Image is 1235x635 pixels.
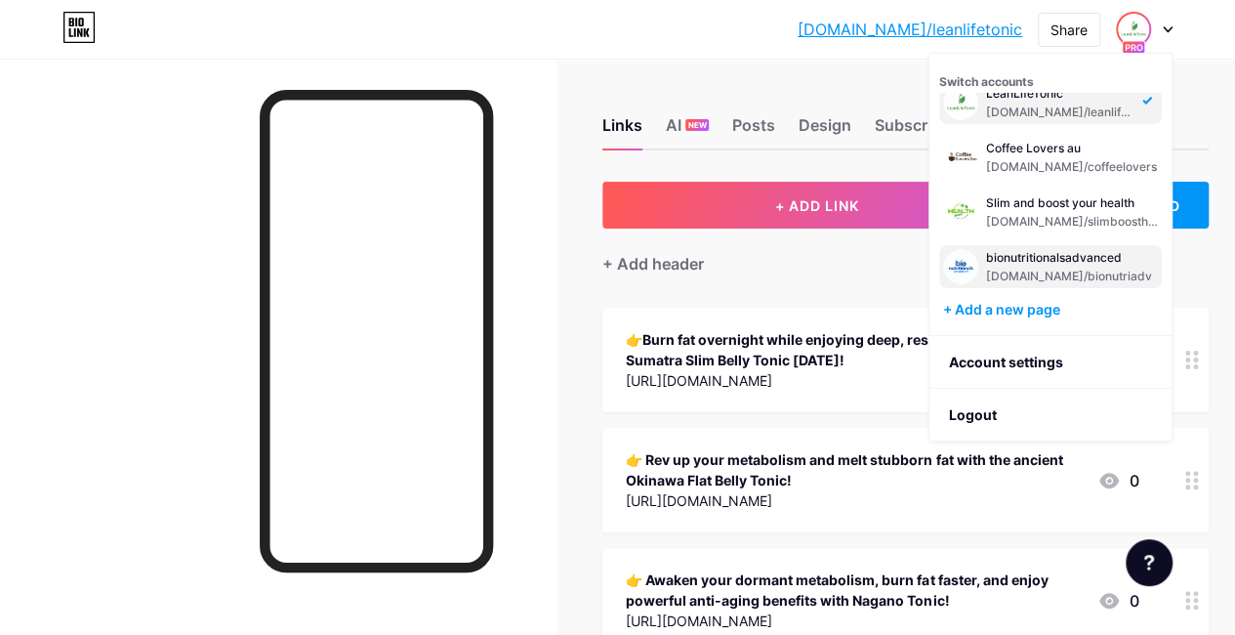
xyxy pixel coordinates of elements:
[626,611,1082,631] div: [URL][DOMAIN_NAME]
[602,252,704,275] div: + Add header
[626,449,1082,490] div: 👉 Rev up your metabolism and melt stubborn fat with the ancient Okinawa Flat Belly Tonic!
[602,113,642,148] div: Links
[732,113,775,148] div: Posts
[1097,469,1138,492] div: 0
[626,329,1084,370] div: 👉Burn fat overnight while enjoying deep, restorative sleep—try Sumatra Slim Belly Tonic [DATE]!
[1097,589,1138,613] div: 0
[986,141,1157,156] div: Coffee Lovers au
[688,119,707,131] span: NEW
[666,113,709,148] div: AI
[986,86,1136,102] div: LeanLifeTonic
[1118,14,1149,45] img: leanlifetonic
[602,182,1032,229] button: + ADD LINK
[986,159,1157,175] div: [DOMAIN_NAME]/coffeelovers
[986,269,1152,284] div: [DOMAIN_NAME]/bionutriadv
[943,300,1162,319] div: + Add a new page
[986,214,1158,230] div: [DOMAIN_NAME]/slimboosthealth
[943,249,978,284] img: leanlifetonic
[799,113,851,148] div: Design
[929,336,1172,389] a: Account settings
[875,113,965,148] div: Subscribers
[986,195,1158,211] div: Slim and boost your health
[943,194,978,230] img: leanlifetonic
[943,140,978,175] img: leanlifetonic
[775,197,859,214] span: + ADD LINK
[1050,20,1088,40] div: Share
[929,389,1172,442] li: Logout
[986,105,1136,120] div: [DOMAIN_NAME]/leanlifetonic
[626,370,1084,391] div: [URL][DOMAIN_NAME]
[798,18,1022,41] a: [DOMAIN_NAME]/leanlifetonic
[626,490,1082,511] div: [URL][DOMAIN_NAME]
[626,570,1082,611] div: 👉 Awaken your dormant metabolism, burn fat faster, and enjoy powerful anti-aging benefits with Na...
[943,85,978,120] img: leanlifetonic
[939,74,1034,89] span: Switch accounts
[986,250,1152,266] div: bionutritionalsadvanced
